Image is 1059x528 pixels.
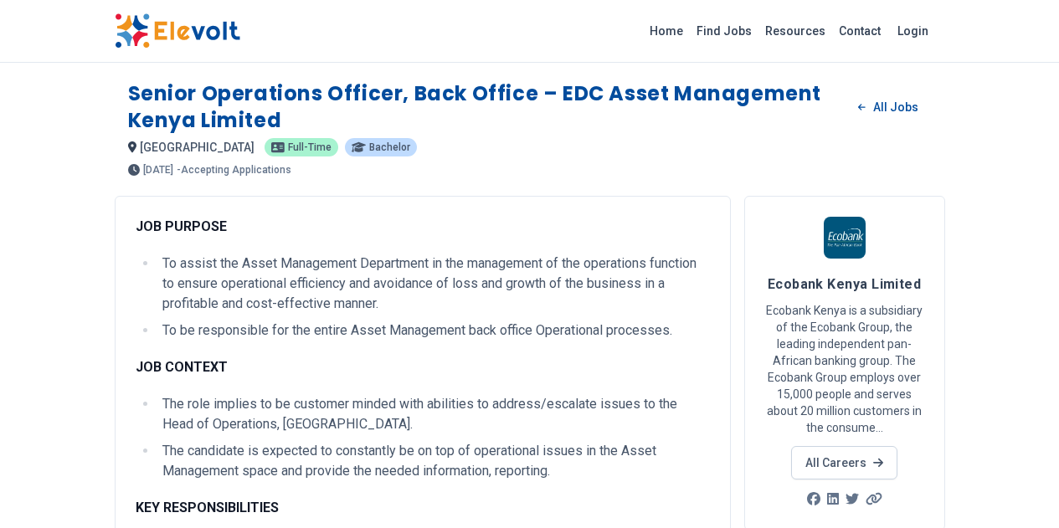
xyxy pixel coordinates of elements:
img: Elevolt [115,13,240,49]
li: The role implies to be customer minded with abilities to address/escalate issues to the Head of O... [157,394,710,434]
a: Find Jobs [690,18,758,44]
li: To be responsible for the entire Asset Management back office Operational processes. [157,320,710,341]
a: Resources [758,18,832,44]
li: The candidate is expected to constantly be on top of operational issues in the Asset Management s... [157,441,710,481]
strong: JOB CONTEXT [136,359,228,375]
a: All Careers [791,446,897,479]
p: Ecobank Kenya is a subsidiary of the Ecobank Group, the leading independent pan-African banking g... [765,302,924,436]
span: [GEOGRAPHIC_DATA] [140,141,254,154]
p: - Accepting Applications [177,165,291,175]
span: [DATE] [143,165,173,175]
a: All Jobs [845,95,931,120]
img: Ecobank Kenya Limited [824,217,866,259]
strong: JOB PURPOSE [136,218,227,234]
a: Login [887,14,938,48]
strong: KEY RESPONSIBILITIES [136,500,279,515]
a: Home [643,18,690,44]
a: Contact [832,18,887,44]
h1: Senior Operations Officer, Back Office – EDC Asset Management Kenya Limited [128,80,846,134]
span: Full-time [288,142,332,152]
span: Ecobank Kenya Limited [768,276,921,292]
li: To assist the Asset Management Department in the management of the operations function to ensure ... [157,254,710,314]
span: Bachelor [369,142,410,152]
